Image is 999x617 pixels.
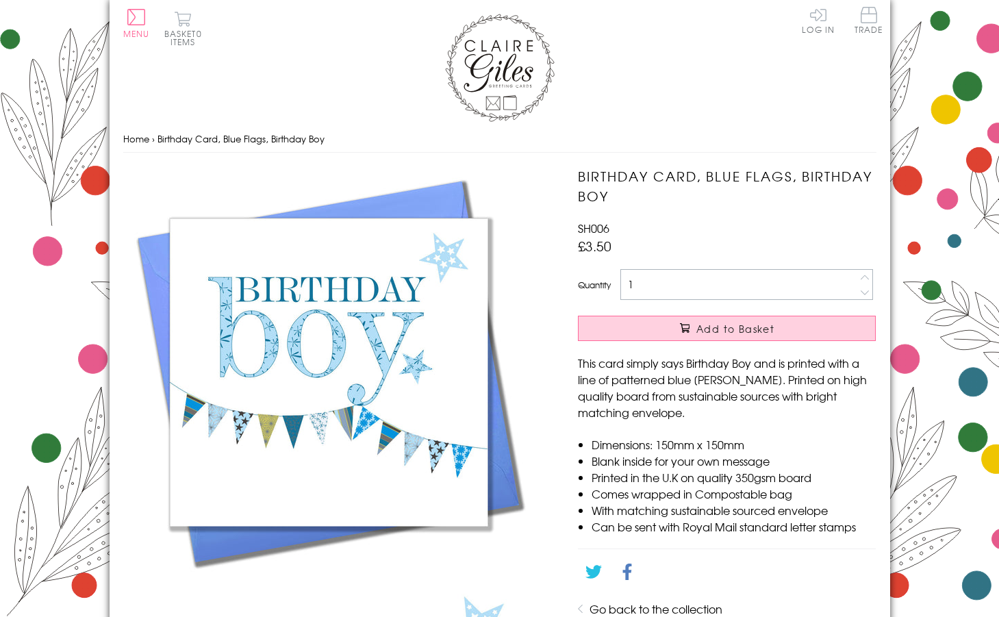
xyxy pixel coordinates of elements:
[123,166,534,577] img: Birthday Card, Blue Flags, Birthday Boy
[578,220,609,236] span: SH006
[578,236,611,255] span: £3.50
[578,316,876,341] button: Add to Basket
[592,502,876,518] li: With matching sustainable sourced envelope
[123,27,150,40] span: Menu
[157,132,325,145] span: Birthday Card, Blue Flags, Birthday Boy
[578,355,876,420] p: This card simply says Birthday Boy and is printed with a line of patterned blue [PERSON_NAME]. Pr...
[445,14,555,122] img: Claire Giles Greetings Cards
[592,486,876,502] li: Comes wrapped in Compostable bag
[855,7,883,34] span: Trade
[592,518,876,535] li: Can be sent with Royal Mail standard letter stamps
[696,322,774,336] span: Add to Basket
[578,279,611,291] label: Quantity
[164,11,202,46] button: Basket0 items
[592,469,876,486] li: Printed in the U.K on quality 350gsm board
[592,453,876,469] li: Blank inside for your own message
[170,27,202,48] span: 0 items
[123,132,149,145] a: Home
[152,132,155,145] span: ›
[802,7,835,34] a: Log In
[855,7,883,36] a: Trade
[578,166,876,206] h1: Birthday Card, Blue Flags, Birthday Boy
[123,125,876,153] nav: breadcrumbs
[123,9,150,38] button: Menu
[590,601,722,617] a: Go back to the collection
[592,436,876,453] li: Dimensions: 150mm x 150mm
